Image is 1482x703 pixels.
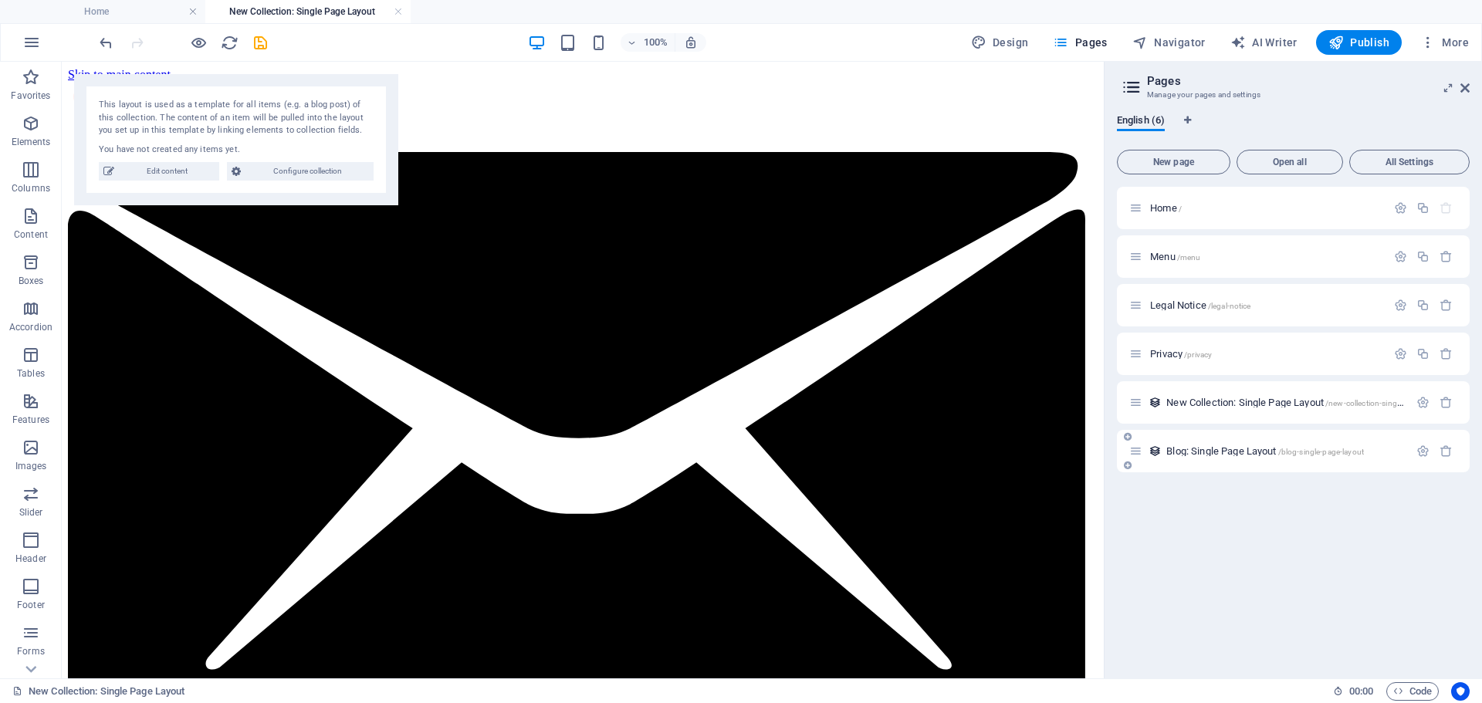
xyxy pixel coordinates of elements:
p: Elements [12,136,51,148]
span: : [1360,685,1362,697]
p: Features [12,414,49,426]
h3: Manage your pages and settings [1147,88,1439,102]
p: Tables [17,367,45,380]
div: Language Tabs [1117,114,1470,144]
button: Pages [1047,30,1113,55]
h6: Session time [1333,682,1374,701]
div: Settings [1394,299,1407,312]
span: Publish [1328,35,1389,50]
button: Configure collection [227,162,374,181]
p: Footer [17,599,45,611]
span: Click to open page [1150,299,1250,311]
button: Navigator [1126,30,1212,55]
p: Columns [12,182,50,194]
button: reload [220,33,239,52]
span: Click to open page [1150,348,1212,360]
span: Design [971,35,1029,50]
span: Navigator [1132,35,1206,50]
button: save [251,33,269,52]
p: Slider [19,506,43,519]
span: /blog-single-page-layout [1278,448,1364,456]
div: Remove [1440,299,1453,312]
div: Settings [1416,444,1430,458]
div: Design (Ctrl+Alt+Y) [965,30,1035,55]
span: New page [1124,157,1223,167]
span: English (6) [1117,111,1165,133]
div: Duplicate [1416,201,1430,215]
div: Home/ [1145,203,1386,213]
span: All Settings [1356,157,1463,167]
button: Design [965,30,1035,55]
div: The startpage cannot be deleted [1440,201,1453,215]
span: Configure collection [245,162,369,181]
p: Favorites [11,90,50,102]
div: Blog: Single Page Layout/blog-single-page-layout [1162,446,1409,456]
span: Code [1393,682,1432,701]
div: Remove [1440,444,1453,458]
div: Menu/menu [1145,252,1386,262]
p: Forms [17,645,45,657]
i: On resize automatically adjust zoom level to fit chosen device. [684,35,698,49]
h2: Pages [1147,74,1470,88]
span: Open all [1243,157,1336,167]
p: Boxes [19,275,44,287]
a: Click to cancel selection. Double-click to open Pages [12,682,184,701]
div: This layout is used as a template for all items (e.g. a blog post) of this collection. The conten... [99,99,374,137]
span: / [1179,204,1182,213]
span: More [1420,35,1469,50]
span: /menu [1177,253,1201,262]
span: Click to open page [1150,251,1200,262]
div: Legal Notice/legal-notice [1145,300,1386,310]
button: Code [1386,682,1439,701]
button: AI Writer [1224,30,1304,55]
span: Click to open page [1166,397,1446,408]
a: Skip to main content [6,6,109,19]
span: Blog: Single Page Layout [1166,445,1364,457]
div: Privacy/privacy [1145,349,1386,359]
button: Open all [1237,150,1343,174]
div: You have not created any items yet. [99,144,374,157]
button: 100% [621,33,675,52]
div: This layout is used as a template for all items (e.g. a blog post) of this collection. The conten... [1149,444,1162,458]
span: /privacy [1184,350,1212,359]
i: Undo: Insert preset assets (Ctrl+Z) [97,34,115,52]
button: Usercentrics [1451,682,1470,701]
i: Save (Ctrl+S) [252,34,269,52]
button: undo [96,33,115,52]
p: Content [14,228,48,241]
p: Images [15,460,47,472]
span: 00 00 [1349,682,1373,701]
span: Edit content [119,162,215,181]
div: Settings [1394,347,1407,360]
button: Edit content [99,162,219,181]
button: More [1414,30,1475,55]
div: Settings [1394,250,1407,263]
span: /legal-notice [1208,302,1251,310]
p: Header [15,553,46,565]
div: Remove [1440,347,1453,360]
i: Reload page [221,34,239,52]
div: Duplicate [1416,250,1430,263]
span: AI Writer [1230,35,1298,50]
button: Publish [1316,30,1402,55]
h4: New Collection: Single Page Layout [205,3,411,20]
span: Click to open page [1150,202,1182,214]
div: Duplicate [1416,347,1430,360]
button: New page [1117,150,1230,174]
div: Remove [1440,250,1453,263]
div: Duplicate [1416,299,1430,312]
span: /new-collection-single-page-layout [1325,399,1446,407]
h6: 100% [644,33,668,52]
div: New Collection: Single Page Layout/new-collection-single-page-layout [1162,397,1409,407]
p: Accordion [9,321,52,333]
div: This layout is used as a template for all items (e.g. a blog post) of this collection. The conten... [1149,396,1162,409]
button: Click here to leave preview mode and continue editing [189,33,208,52]
div: Settings [1394,201,1407,215]
span: Pages [1053,35,1107,50]
button: All Settings [1349,150,1470,174]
